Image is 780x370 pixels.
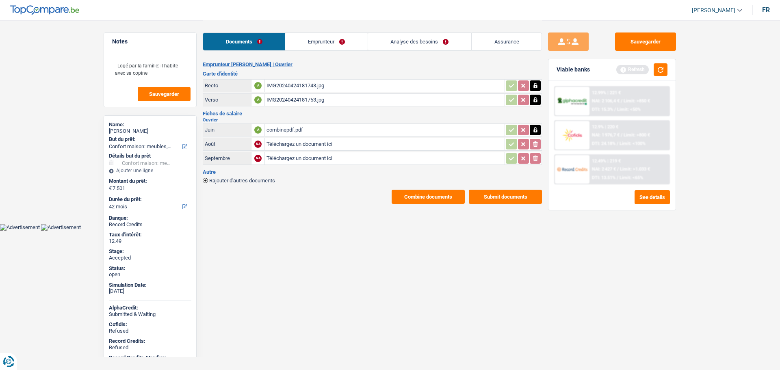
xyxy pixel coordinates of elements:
[109,355,191,361] div: Record Credits Atradius:
[109,321,191,328] div: Cofidis:
[557,97,587,106] img: AlphaCredit
[109,168,191,173] div: Ajouter une ligne
[621,98,622,104] span: /
[620,175,643,180] span: Limit: <65%
[109,282,191,288] div: Simulation Date:
[205,82,249,89] div: Recto
[109,265,191,272] div: Status:
[109,136,190,143] label: But du prêt:
[592,90,621,95] div: 12.99% | 221 €
[368,33,471,50] a: Analyse des besoins
[109,121,191,128] div: Name:
[138,87,191,101] button: Sauvegarder
[205,141,249,147] div: Août
[254,82,262,89] div: A
[203,118,542,122] h2: Ouvrier
[617,107,641,112] span: Limit: <50%
[203,178,275,183] button: Rajouter d'autres documents
[109,232,191,238] div: Taux d'intérêt:
[205,155,249,161] div: Septembre
[209,178,275,183] span: Rajouter d'autres documents
[469,190,542,204] button: Submit documents
[254,141,262,148] div: NA
[557,162,587,177] img: Record Credits
[617,141,618,146] span: /
[109,221,191,228] div: Record Credits
[109,255,191,261] div: Accepted
[109,238,191,245] div: 12.49
[112,38,188,45] h5: Notes
[203,71,542,76] h3: Carte d'identité
[203,169,542,175] h3: Autre
[109,305,191,311] div: AlphaCredit:
[254,96,262,104] div: A
[203,33,285,50] a: Documents
[392,190,465,204] button: Combine documents
[266,94,503,106] div: IMG20240424181753.jpg
[624,98,650,104] span: Limit: >850 €
[285,33,367,50] a: Emprunteur
[109,288,191,294] div: [DATE]
[109,311,191,318] div: Submitted & Waiting
[266,80,503,92] div: IMG20240424181743.jpg
[592,158,621,164] div: 12.49% | 219 €
[203,61,542,68] h2: Emprunteur [PERSON_NAME] | Ouvrier
[109,153,191,159] div: Détails but du prêt
[109,196,190,203] label: Durée du prêt:
[617,175,618,180] span: /
[109,338,191,344] div: Record Credits:
[205,97,249,103] div: Verso
[620,167,650,172] span: Limit: >1.033 €
[592,124,618,130] div: 12.9% | 220 €
[109,328,191,334] div: Refused
[762,6,770,14] div: fr
[621,132,622,138] span: /
[205,127,249,133] div: Juin
[614,107,616,112] span: /
[109,185,112,192] span: €
[41,224,81,231] img: Advertisement
[10,5,79,15] img: TopCompare Logo
[149,91,179,97] span: Sauvegarder
[109,271,191,278] div: open
[557,128,587,143] img: Cofidis
[592,175,615,180] span: DTI: 13.51%
[472,33,542,50] a: Assurance
[557,66,590,73] div: Viable banks
[254,155,262,162] div: NA
[592,167,616,172] span: NAI: 2 427 €
[592,98,620,104] span: NAI: 2 106,4 €
[109,344,191,351] div: Refused
[203,111,542,116] h3: Fiches de salaire
[692,7,735,14] span: [PERSON_NAME]
[616,65,649,74] div: Refresh
[615,32,676,51] button: Sauvegarder
[592,132,620,138] span: NAI: 1 976,7 €
[109,128,191,134] div: [PERSON_NAME]
[685,4,742,17] a: [PERSON_NAME]
[592,107,613,112] span: DTI: 15.3%
[592,141,615,146] span: DTI: 24.18%
[109,248,191,255] div: Stage:
[624,132,650,138] span: Limit: >800 €
[254,126,262,134] div: A
[620,141,646,146] span: Limit: <100%
[617,167,619,172] span: /
[109,178,190,184] label: Montant du prêt:
[109,215,191,221] div: Banque:
[266,124,503,136] div: combinepdf.pdf
[635,190,670,204] button: See details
